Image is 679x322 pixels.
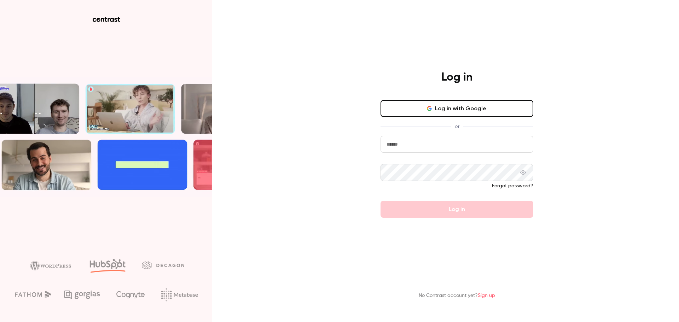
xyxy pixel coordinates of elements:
[419,292,495,299] p: No Contrast account yet?
[451,123,463,130] span: or
[441,70,472,84] h4: Log in
[381,100,533,117] button: Log in with Google
[478,293,495,298] a: Sign up
[142,261,184,269] img: decagon
[492,183,533,188] a: Forgot password?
